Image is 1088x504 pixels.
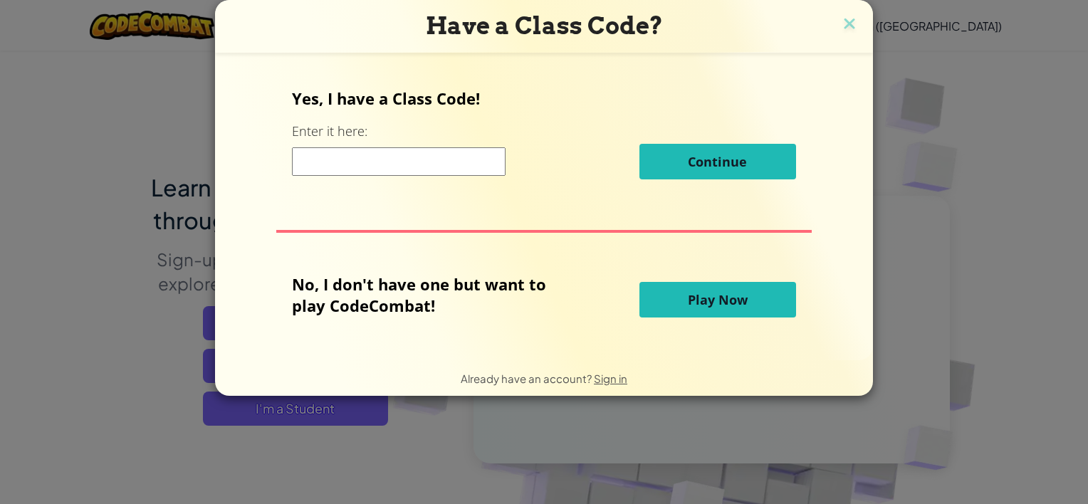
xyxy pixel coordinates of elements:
[639,282,796,317] button: Play Now
[461,372,594,385] span: Already have an account?
[840,14,859,36] img: close icon
[688,153,747,170] span: Continue
[292,88,795,109] p: Yes, I have a Class Code!
[292,273,567,316] p: No, I don't have one but want to play CodeCombat!
[639,144,796,179] button: Continue
[688,291,748,308] span: Play Now
[292,122,367,140] label: Enter it here:
[594,372,627,385] a: Sign in
[426,11,663,40] span: Have a Class Code?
